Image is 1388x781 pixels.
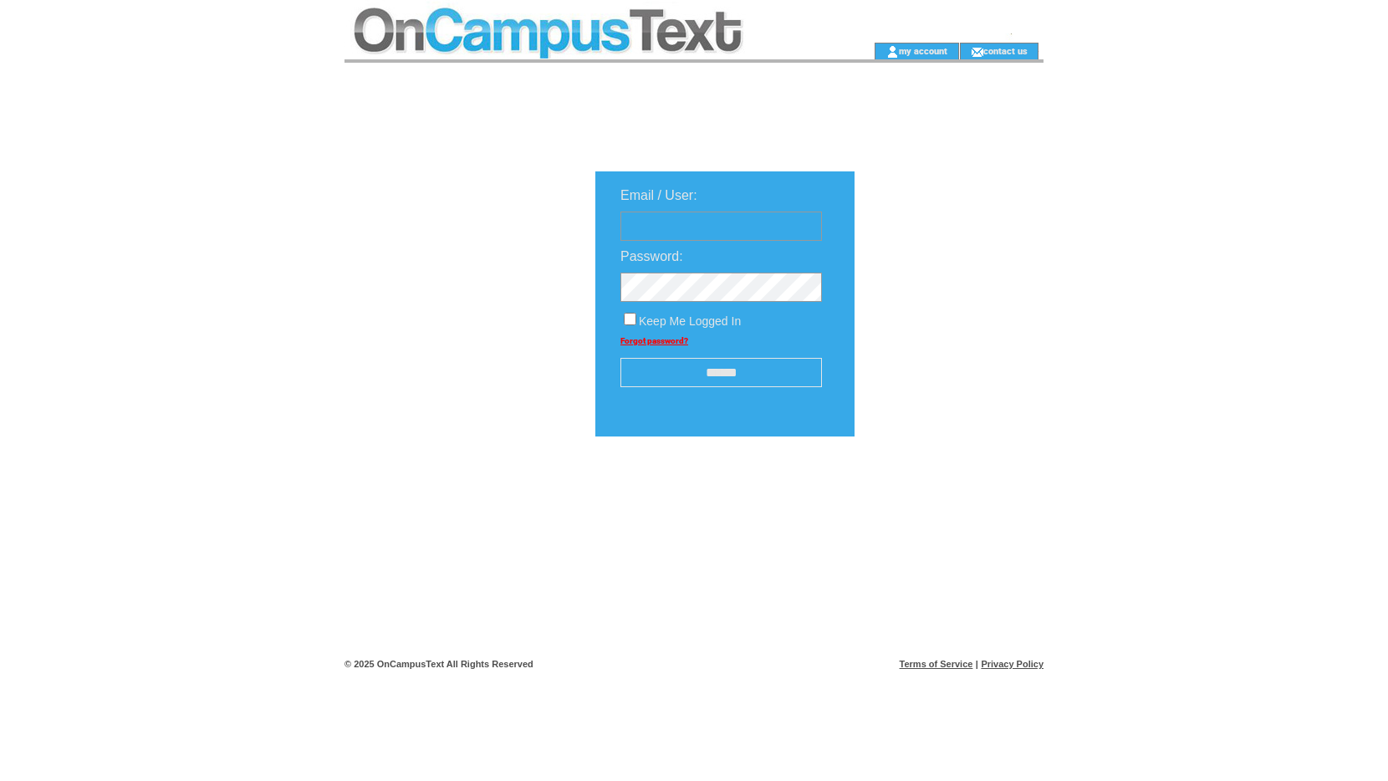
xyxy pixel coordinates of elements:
img: contact_us_icon.gif [971,45,983,59]
span: Password: [620,249,683,263]
img: transparent.png [903,478,987,499]
img: account_icon.gif [886,45,899,59]
span: Keep Me Logged In [639,314,741,328]
a: my account [899,45,947,56]
a: contact us [983,45,1028,56]
a: Forgot password? [620,336,688,345]
span: © 2025 OnCampusText All Rights Reserved [344,659,533,669]
a: Privacy Policy [981,659,1044,669]
a: Terms of Service [900,659,973,669]
span: Email / User: [620,188,697,202]
span: | [976,659,978,669]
